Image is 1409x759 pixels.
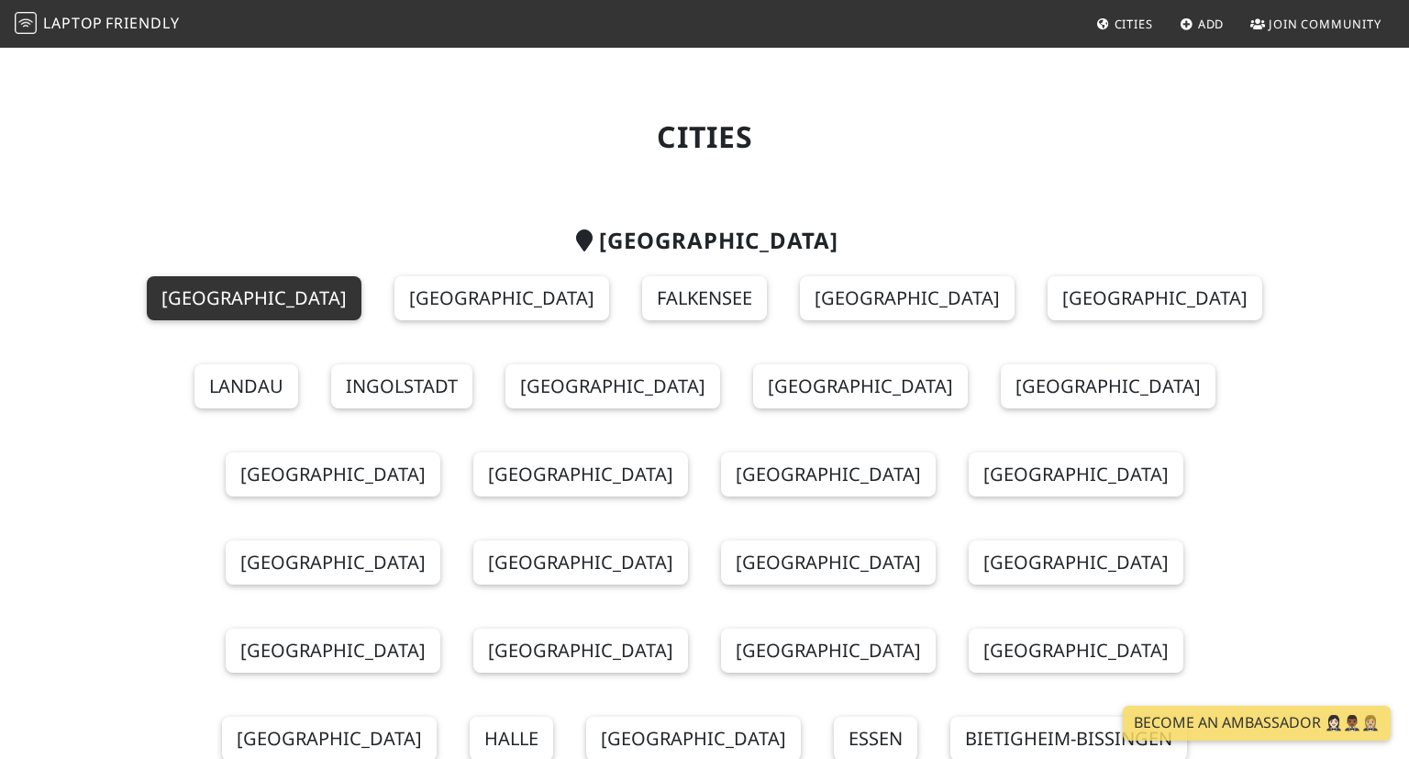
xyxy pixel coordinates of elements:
a: [GEOGRAPHIC_DATA] [1001,364,1215,408]
a: [GEOGRAPHIC_DATA] [394,276,609,320]
a: [GEOGRAPHIC_DATA] [147,276,361,320]
a: LaptopFriendly LaptopFriendly [15,8,180,40]
a: [GEOGRAPHIC_DATA] [969,452,1183,497]
a: [GEOGRAPHIC_DATA] [473,452,688,497]
a: Cities [1089,7,1160,40]
a: [GEOGRAPHIC_DATA] [473,629,688,673]
a: [GEOGRAPHIC_DATA] [226,452,440,497]
span: Laptop [43,13,103,33]
a: [GEOGRAPHIC_DATA] [505,364,720,408]
a: [GEOGRAPHIC_DATA] [800,276,1015,320]
a: [GEOGRAPHIC_DATA] [753,364,968,408]
span: Join Community [1269,16,1381,32]
a: Join Community [1243,7,1389,40]
a: [GEOGRAPHIC_DATA] [473,541,688,585]
a: [GEOGRAPHIC_DATA] [226,541,440,585]
a: [GEOGRAPHIC_DATA] [969,629,1183,673]
a: [GEOGRAPHIC_DATA] [721,629,936,673]
span: Add [1198,16,1225,32]
a: Falkensee [642,276,767,320]
h2: [GEOGRAPHIC_DATA] [110,228,1299,254]
a: [GEOGRAPHIC_DATA] [969,541,1183,585]
img: LaptopFriendly [15,12,37,34]
a: [GEOGRAPHIC_DATA] [721,541,936,585]
span: Cities [1115,16,1153,32]
a: Landau [194,364,298,408]
a: Become an Ambassador 🤵🏻‍♀️🤵🏾‍♂️🤵🏼‍♀️ [1123,706,1391,741]
a: [GEOGRAPHIC_DATA] [721,452,936,497]
a: Ingolstadt [331,364,472,408]
a: [GEOGRAPHIC_DATA] [226,629,440,673]
h1: Cities [110,119,1299,154]
a: [GEOGRAPHIC_DATA] [1048,276,1262,320]
a: Add [1172,7,1232,40]
span: Friendly [105,13,179,33]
